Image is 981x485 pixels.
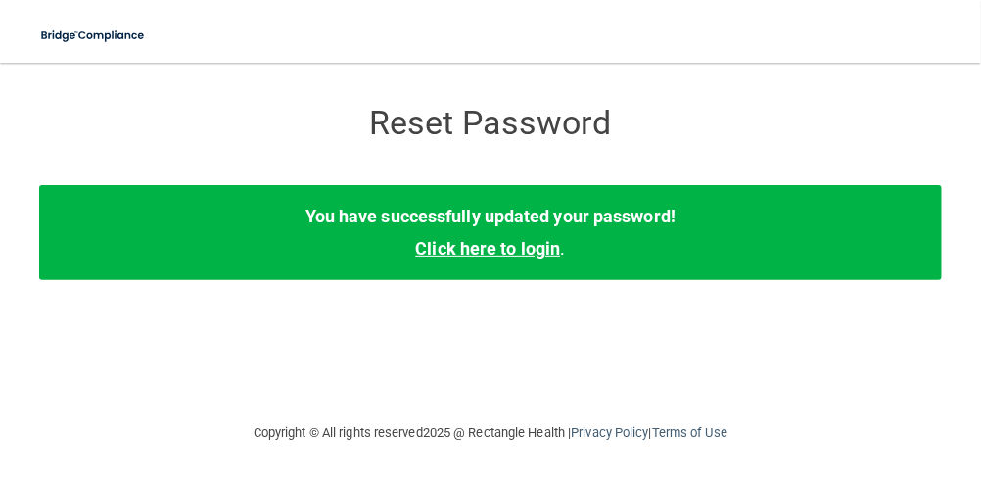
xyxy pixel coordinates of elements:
[305,206,676,226] b: You have successfully updated your password!
[571,425,648,440] a: Privacy Policy
[39,185,942,279] div: .
[415,238,560,259] a: Click here to login
[133,402,848,464] div: Copyright © All rights reserved 2025 @ Rectangle Health | |
[133,105,848,141] h3: Reset Password
[29,16,158,56] img: bridge_compliance_login_screen.278c3ca4.svg
[652,425,727,440] a: Terms of Use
